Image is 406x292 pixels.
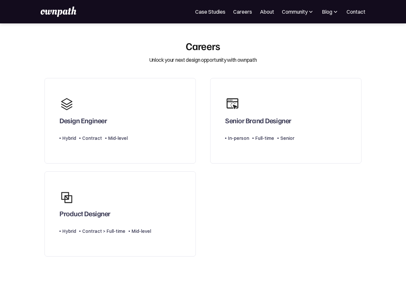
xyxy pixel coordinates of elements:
div: Careers [186,40,220,52]
div: Blog [322,8,332,16]
a: Contact [347,8,365,16]
a: Senior Brand DesignerIn-personFull-timeSenior [210,78,362,163]
div: Unlock your next design opportunity with ownpath [149,56,257,64]
div: Full-time [255,134,274,142]
div: In-person [228,134,249,142]
div: Product Designer [59,209,110,218]
a: Product DesignerHybridContract > Full-timeMid-level [44,171,196,257]
div: Mid-level [132,227,151,235]
div: Contract > Full-time [82,227,125,235]
div: Hybrid [62,134,76,142]
div: Community [282,8,314,16]
div: Senior [280,134,294,142]
a: About [260,8,274,16]
div: Blog [322,8,339,16]
a: Careers [233,8,252,16]
div: Senior Brand Designer [225,116,291,125]
div: Design Engineer [59,116,107,125]
div: Community [282,8,308,16]
a: Case Studies [195,8,225,16]
div: Hybrid [62,227,76,235]
div: Mid-level [108,134,128,142]
a: Design EngineerHybridContractMid-level [44,78,196,163]
div: Contract [82,134,102,142]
